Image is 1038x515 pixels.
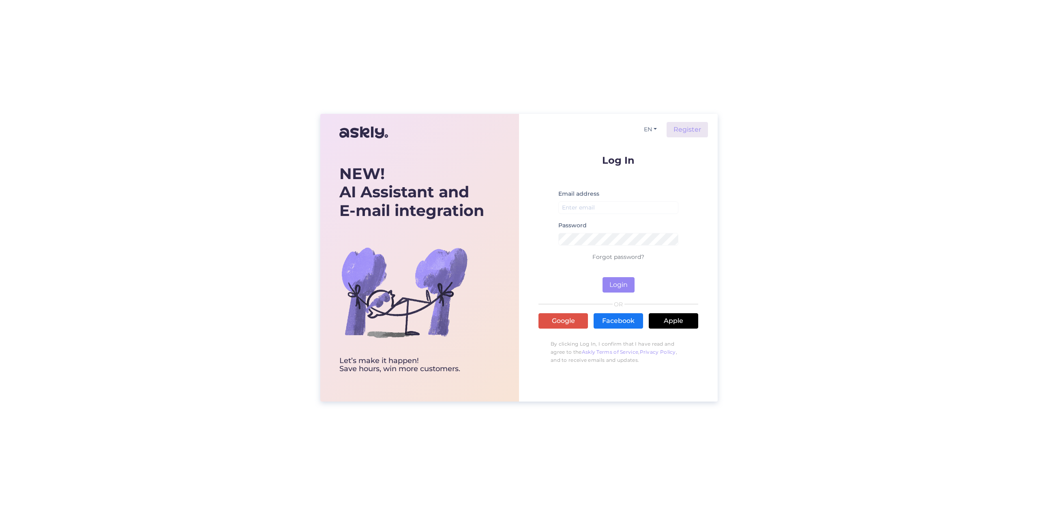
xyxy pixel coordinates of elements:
button: EN [641,124,660,135]
p: Log In [538,155,698,165]
a: Forgot password? [592,253,644,261]
a: Register [667,122,708,137]
label: Password [558,221,587,230]
img: Askly [339,123,388,142]
a: Askly Terms of Service [582,349,639,355]
label: Email address [558,190,599,198]
a: Google [538,313,588,329]
div: Let’s make it happen! Save hours, win more customers. [339,357,484,373]
p: By clicking Log In, I confirm that I have read and agree to the , , and to receive emails and upd... [538,336,698,368]
span: OR [613,301,624,307]
b: NEW! [339,164,385,183]
a: Privacy Policy [640,349,676,355]
button: Login [603,277,635,293]
input: Enter email [558,201,678,214]
img: bg-askly [339,227,469,357]
a: Apple [649,313,698,329]
div: AI Assistant and E-mail integration [339,165,484,220]
a: Facebook [594,313,643,329]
